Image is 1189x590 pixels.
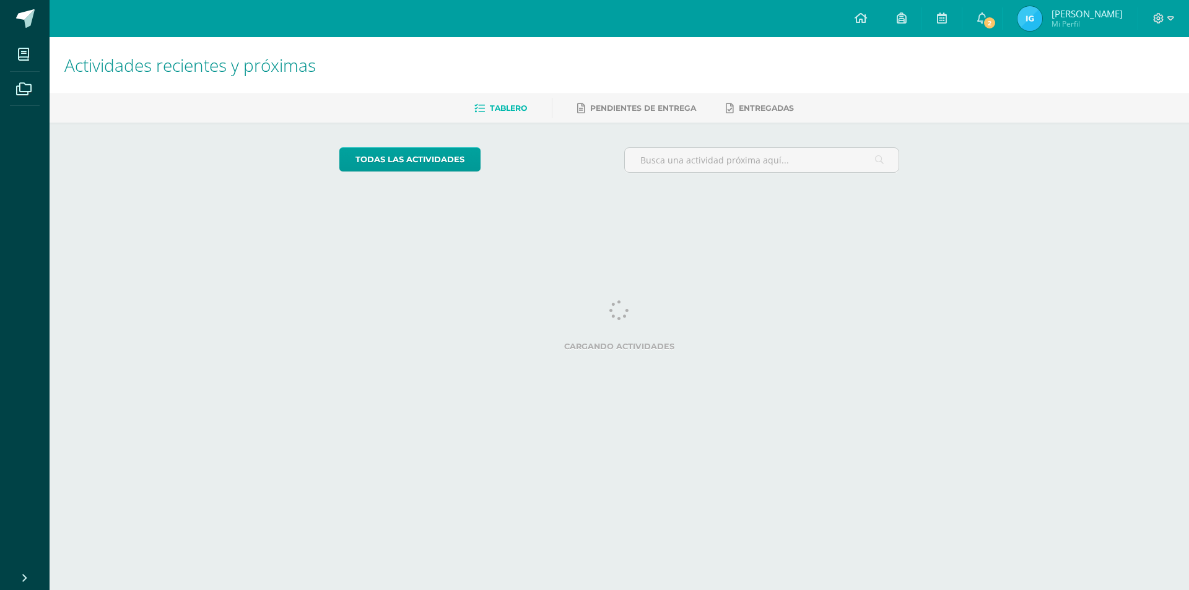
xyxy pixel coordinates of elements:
[1052,19,1123,29] span: Mi Perfil
[1052,7,1123,20] span: [PERSON_NAME]
[64,53,316,77] span: Actividades recientes y próximas
[739,103,794,113] span: Entregadas
[577,98,696,118] a: Pendientes de entrega
[726,98,794,118] a: Entregadas
[625,148,899,172] input: Busca una actividad próxima aquí...
[474,98,527,118] a: Tablero
[339,342,900,351] label: Cargando actividades
[590,103,696,113] span: Pendientes de entrega
[982,16,996,30] span: 2
[490,103,527,113] span: Tablero
[1017,6,1042,31] img: 651636e8bb3ebf80c0af00aaf6bf380f.png
[339,147,481,171] a: todas las Actividades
